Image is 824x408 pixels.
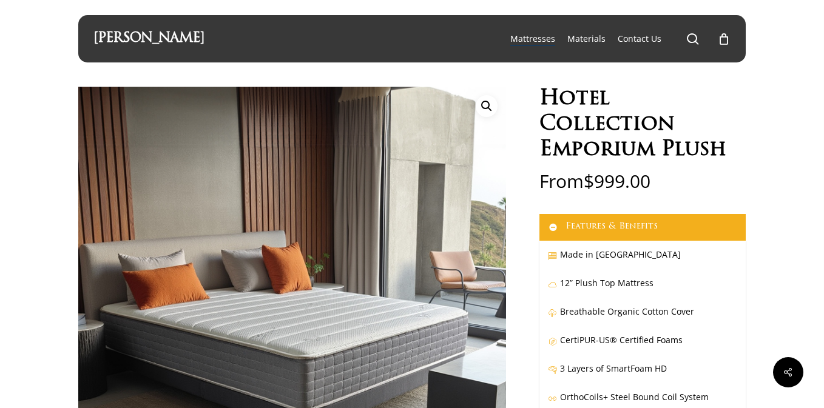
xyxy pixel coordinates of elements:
[548,361,737,389] p: 3 Layers of SmartFoam HD
[539,87,746,163] h1: Hotel Collection Emporium Plush
[510,33,555,44] span: Mattresses
[548,275,737,304] p: 12” Plush Top Mattress
[476,95,498,117] a: View full-screen image gallery
[539,172,746,214] p: From
[618,33,661,44] span: Contact Us
[548,304,737,332] p: Breathable Organic Cotton Cover
[584,169,650,193] bdi: 999.00
[717,32,731,45] a: Cart
[548,247,737,275] p: Made in [GEOGRAPHIC_DATA]
[567,33,606,45] a: Materials
[93,32,204,45] a: [PERSON_NAME]
[539,214,746,241] a: Features & Benefits
[510,33,555,45] a: Mattresses
[567,33,606,44] span: Materials
[584,169,594,193] span: $
[618,33,661,45] a: Contact Us
[504,15,731,62] nav: Main Menu
[548,332,737,361] p: CertiPUR-US® Certified Foams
